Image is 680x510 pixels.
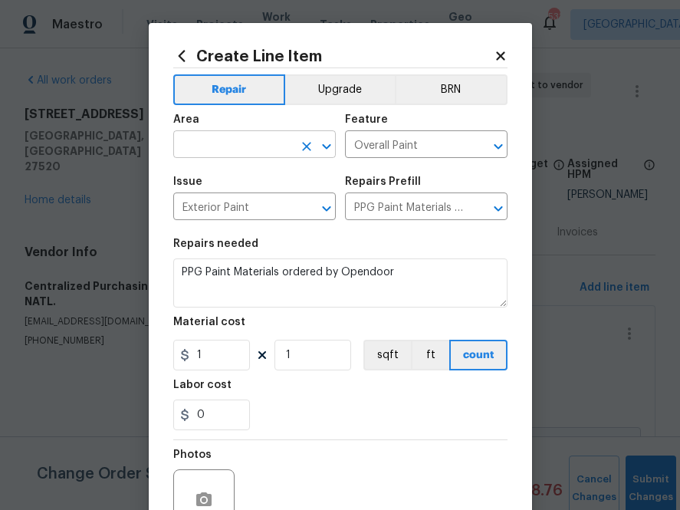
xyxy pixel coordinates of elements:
[488,136,509,157] button: Open
[173,74,286,105] button: Repair
[345,176,421,187] h5: Repairs Prefill
[173,176,202,187] h5: Issue
[173,48,494,64] h2: Create Line Item
[173,380,232,390] h5: Labor cost
[173,258,508,308] textarea: PPG Paint Materials ordered by Opendoor
[316,136,337,157] button: Open
[316,198,337,219] button: Open
[411,340,449,370] button: ft
[296,136,317,157] button: Clear
[285,74,395,105] button: Upgrade
[173,449,212,460] h5: Photos
[395,74,508,105] button: BRN
[363,340,411,370] button: sqft
[173,317,245,327] h5: Material cost
[449,340,508,370] button: count
[173,239,258,249] h5: Repairs needed
[173,114,199,125] h5: Area
[345,114,388,125] h5: Feature
[488,198,509,219] button: Open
